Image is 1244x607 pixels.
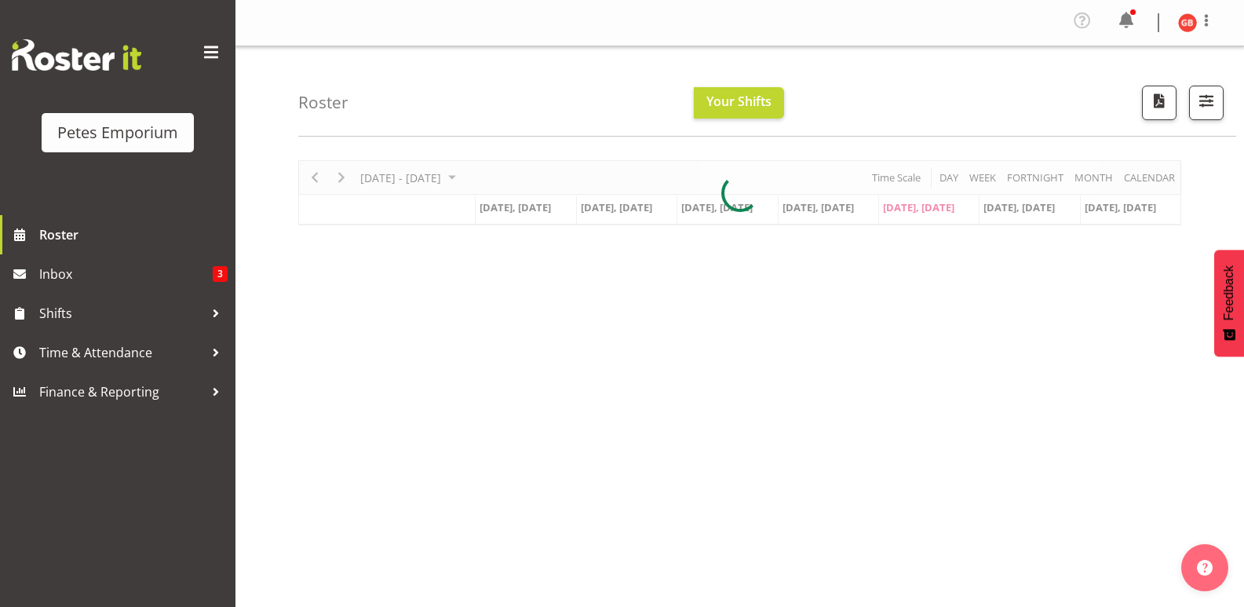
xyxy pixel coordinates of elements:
[12,39,141,71] img: Rosterit website logo
[298,93,348,112] h4: Roster
[1197,560,1213,576] img: help-xxl-2.png
[39,262,213,286] span: Inbox
[39,380,204,404] span: Finance & Reporting
[1214,250,1244,357] button: Feedback - Show survey
[1142,86,1177,120] button: Download a PDF of the roster according to the set date range.
[39,302,204,325] span: Shifts
[57,121,178,144] div: Petes Emporium
[1222,265,1236,320] span: Feedback
[39,341,204,364] span: Time & Attendance
[213,266,228,282] span: 3
[1189,86,1224,120] button: Filter Shifts
[694,87,784,119] button: Your Shifts
[1178,13,1197,32] img: gillian-byford11184.jpg
[39,223,228,247] span: Roster
[706,93,772,110] span: Your Shifts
